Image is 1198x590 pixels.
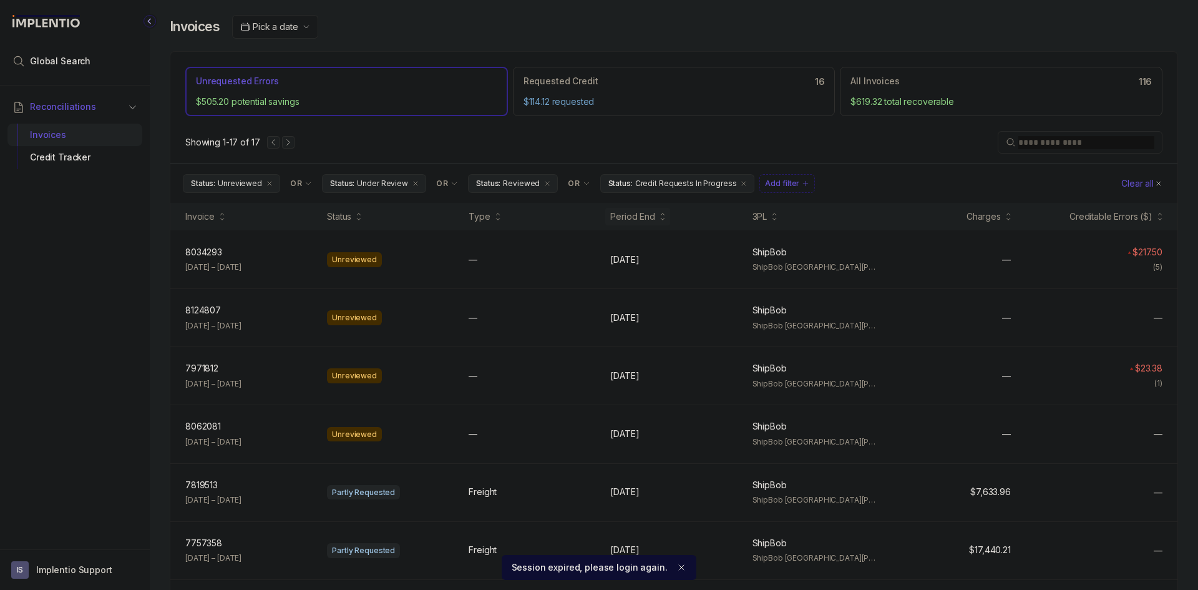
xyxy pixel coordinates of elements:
p: [DATE] – [DATE] [185,320,241,332]
p: Session expired, please login again. [512,561,668,574]
div: Credit Tracker [17,146,132,169]
p: — [469,370,477,382]
li: Filter Chip Connector undefined [290,179,312,189]
button: Date Range Picker [232,15,318,39]
li: Filter Chip Unreviewed [183,174,280,193]
div: Invoices [17,124,132,146]
p: — [1002,370,1011,382]
p: [DATE] [610,544,639,556]
p: [DATE] [610,486,639,498]
p: ShipBob [GEOGRAPHIC_DATA][PERSON_NAME] [752,436,879,448]
div: Unreviewed [327,310,382,325]
p: Under Review [357,177,408,190]
p: [DATE] – [DATE] [185,378,241,390]
p: 7819513 [185,479,218,491]
img: red pointer upwards [1127,251,1131,254]
p: Showing 1-17 of 17 [185,136,260,149]
p: 8034293 [185,246,222,258]
li: Filter Chip Connector undefined [436,179,458,189]
div: Remaining page entries [185,136,260,149]
p: [DATE] – [DATE] [185,261,241,273]
div: Collapse Icon [142,14,157,29]
div: Charges [967,210,1001,223]
img: red pointer upwards [1129,367,1133,370]
button: Filter Chip Under Review [322,174,426,193]
p: $505.20 potential savings [196,96,497,108]
p: Unrequested Errors [196,75,278,87]
div: Invoice [185,210,215,223]
p: — [469,253,477,266]
p: $17,440.21 [969,544,1011,556]
div: 3PL [752,210,767,223]
p: Freight [469,486,497,498]
p: OR [436,179,448,189]
p: OR [568,179,580,189]
p: [DATE] [610,370,639,382]
p: [DATE] [610,312,639,324]
li: Filter Chip Credit Requests In Progress [600,174,755,193]
li: Filter Chip Connector undefined [568,179,590,189]
div: Reconciliations [7,121,142,172]
p: ShipBob [GEOGRAPHIC_DATA][PERSON_NAME] [752,494,879,506]
div: remove content [739,179,749,189]
ul: Action Tab Group [185,67,1162,116]
p: $7,633.96 [970,486,1011,498]
p: 8062081 [185,420,221,433]
span: Pick a date [253,21,298,32]
p: ShipBob [752,246,787,258]
div: Unreviewed [327,427,382,442]
p: — [1002,428,1011,440]
p: [DATE] – [DATE] [185,436,241,448]
p: $114.12 requested [524,96,825,108]
p: OR [290,179,302,189]
p: Requested Credit [524,75,598,87]
button: Filter Chip Connector undefined [431,175,463,192]
div: Type [469,210,490,223]
p: Add filter [765,177,799,190]
p: ShipBob [752,362,787,375]
p: ShipBob [752,479,787,491]
h4: Invoices [170,18,220,36]
button: Filter Chip Connector undefined [563,175,595,192]
p: Reviewed [503,177,540,190]
p: Status: [476,177,500,190]
p: [DATE] [610,253,639,266]
span: Global Search [30,55,90,67]
p: Freight [469,544,497,556]
p: Credit Requests In Progress [635,177,737,190]
p: — [1002,312,1011,324]
div: (5) [1153,261,1162,273]
button: Filter Chip Add filter [759,174,815,193]
span: — [1154,486,1162,499]
p: 7757358 [185,537,222,549]
p: ShipBob [752,304,787,317]
p: Status: [608,177,633,190]
p: — [469,312,477,324]
div: Creditable Errors ($) [1069,210,1152,223]
search: Date Range Picker [240,21,298,33]
div: (1) [1154,377,1162,390]
div: remove content [411,179,421,189]
p: ShipBob [GEOGRAPHIC_DATA][PERSON_NAME] [752,320,879,332]
span: — [1154,428,1162,440]
p: ShipBob [GEOGRAPHIC_DATA][PERSON_NAME] [752,261,879,273]
button: Filter Chip Reviewed [468,174,558,193]
p: [DATE] – [DATE] [185,494,241,506]
p: 8124807 [185,304,221,317]
div: remove content [542,179,552,189]
span: Reconciliations [30,101,96,113]
p: 7971812 [185,362,218,375]
p: $217.50 [1132,246,1162,258]
p: $23.38 [1135,362,1162,375]
p: — [469,428,477,440]
p: Status: [330,177,354,190]
p: Unreviewed [218,177,262,190]
ul: Filter Group [183,174,1119,193]
p: ShipBob [752,420,787,433]
p: All Invoices [850,75,899,87]
p: — [1002,253,1011,266]
button: Reconciliations [7,93,142,120]
p: Clear all [1121,177,1154,190]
